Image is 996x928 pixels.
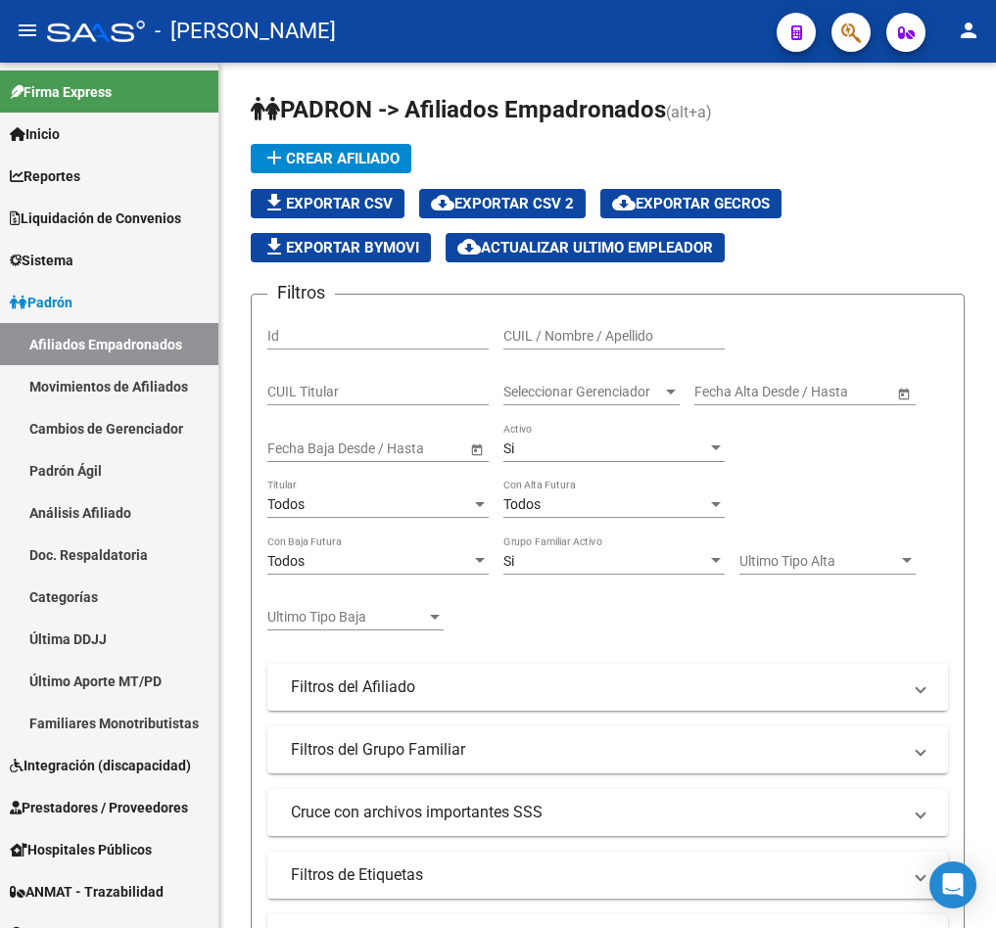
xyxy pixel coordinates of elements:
[10,165,80,187] span: Reportes
[262,146,286,169] mat-icon: add
[262,150,400,167] span: Crear Afiliado
[10,208,181,229] span: Liquidación de Convenios
[267,789,948,836] mat-expansion-panel-header: Cruce con archivos importantes SSS
[419,189,586,218] button: Exportar CSV 2
[503,496,541,512] span: Todos
[893,383,914,403] button: Open calendar
[666,103,712,121] span: (alt+a)
[267,496,305,512] span: Todos
[431,191,454,214] mat-icon: cloud_download
[291,864,901,886] mat-panel-title: Filtros de Etiquetas
[16,19,39,42] mat-icon: menu
[957,19,980,42] mat-icon: person
[10,755,191,776] span: Integración (discapacidad)
[267,726,948,773] mat-expansion-panel-header: Filtros del Grupo Familiar
[10,797,188,818] span: Prestadores / Proveedores
[155,10,336,53] span: - [PERSON_NAME]
[10,123,60,145] span: Inicio
[612,195,770,212] span: Exportar GECROS
[267,852,948,899] mat-expansion-panel-header: Filtros de Etiquetas
[267,664,948,711] mat-expansion-panel-header: Filtros del Afiliado
[291,802,901,823] mat-panel-title: Cruce con archivos importantes SSS
[251,96,666,123] span: PADRON -> Afiliados Empadronados
[251,233,431,262] button: Exportar Bymovi
[457,239,713,256] span: Actualizar ultimo Empleador
[10,81,112,103] span: Firma Express
[267,441,339,457] input: Fecha inicio
[929,861,976,908] div: Open Intercom Messenger
[503,553,514,569] span: Si
[431,195,574,212] span: Exportar CSV 2
[10,839,152,860] span: Hospitales Públicos
[262,235,286,258] mat-icon: file_download
[783,384,878,400] input: Fecha fin
[267,553,305,569] span: Todos
[251,189,404,218] button: Exportar CSV
[251,144,411,173] button: Crear Afiliado
[356,441,451,457] input: Fecha fin
[446,233,725,262] button: Actualizar ultimo Empleador
[600,189,782,218] button: Exportar GECROS
[503,441,514,456] span: Si
[262,239,419,256] span: Exportar Bymovi
[739,553,898,570] span: Ultimo Tipo Alta
[457,235,481,258] mat-icon: cloud_download
[267,609,426,626] span: Ultimo Tipo Baja
[503,384,662,400] span: Seleccionar Gerenciador
[694,384,766,400] input: Fecha inicio
[466,439,487,459] button: Open calendar
[10,881,164,903] span: ANMAT - Trazabilidad
[10,250,73,271] span: Sistema
[267,279,335,306] h3: Filtros
[291,739,901,761] mat-panel-title: Filtros del Grupo Familiar
[262,195,393,212] span: Exportar CSV
[262,191,286,214] mat-icon: file_download
[291,676,901,698] mat-panel-title: Filtros del Afiliado
[612,191,636,214] mat-icon: cloud_download
[10,292,72,313] span: Padrón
